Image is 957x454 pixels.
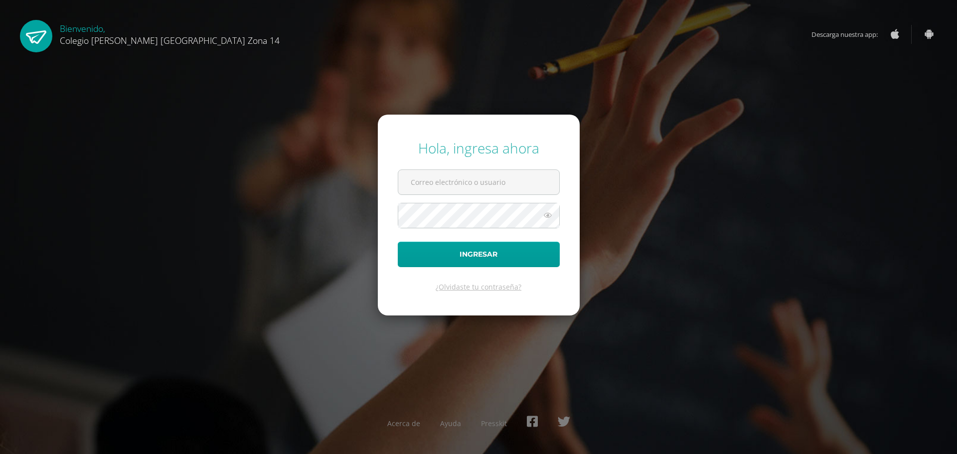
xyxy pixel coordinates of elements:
[387,419,420,428] a: Acerca de
[481,419,507,428] a: Presskit
[440,419,461,428] a: Ayuda
[436,282,521,292] a: ¿Olvidaste tu contraseña?
[60,20,280,46] div: Bienvenido,
[811,25,888,44] span: Descarga nuestra app:
[398,242,560,267] button: Ingresar
[60,34,280,46] span: Colegio [PERSON_NAME] [GEOGRAPHIC_DATA] Zona 14
[398,170,559,194] input: Correo electrónico o usuario
[398,139,560,157] div: Hola, ingresa ahora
